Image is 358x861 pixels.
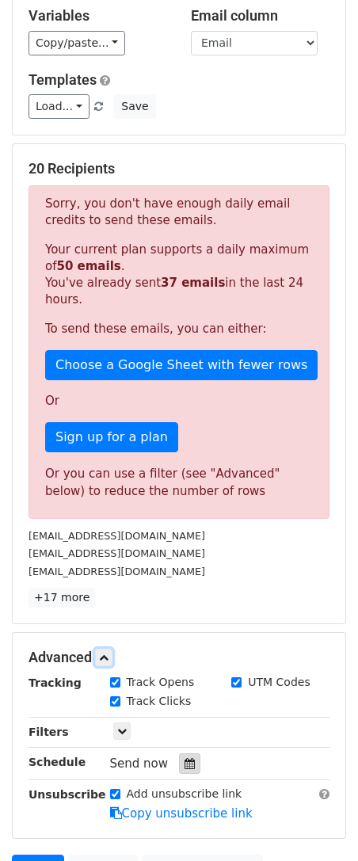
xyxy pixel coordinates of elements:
strong: 50 emails [56,259,120,273]
label: Track Opens [127,674,195,691]
a: Choose a Google Sheet with fewer rows [45,350,318,380]
strong: Tracking [29,676,82,689]
p: Or [45,393,313,410]
span: Send now [110,756,169,771]
h5: 20 Recipients [29,160,329,177]
a: Templates [29,71,97,88]
p: To send these emails, you can either: [45,321,313,337]
a: Copy unsubscribe link [110,806,253,821]
div: Or you can use a filter (see "Advanced" below) to reduce the number of rows [45,465,313,501]
h5: Advanced [29,649,329,666]
strong: Schedule [29,756,86,768]
strong: Filters [29,726,69,738]
label: Track Clicks [127,693,192,710]
button: Save [114,94,155,119]
a: Copy/paste... [29,31,125,55]
p: Your current plan supports a daily maximum of . You've already sent in the last 24 hours. [45,242,313,308]
strong: 37 emails [161,276,225,290]
iframe: Chat Widget [279,785,358,861]
p: Sorry, you don't have enough daily email credits to send these emails. [45,196,313,229]
a: Load... [29,94,89,119]
strong: Unsubscribe [29,788,106,801]
small: [EMAIL_ADDRESS][DOMAIN_NAME] [29,530,205,542]
h5: Email column [191,7,329,25]
label: UTM Codes [248,674,310,691]
h5: Variables [29,7,167,25]
small: [EMAIL_ADDRESS][DOMAIN_NAME] [29,566,205,577]
small: [EMAIL_ADDRESS][DOMAIN_NAME] [29,547,205,559]
a: Sign up for a plan [45,422,178,452]
label: Add unsubscribe link [127,786,242,802]
a: +17 more [29,588,95,608]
